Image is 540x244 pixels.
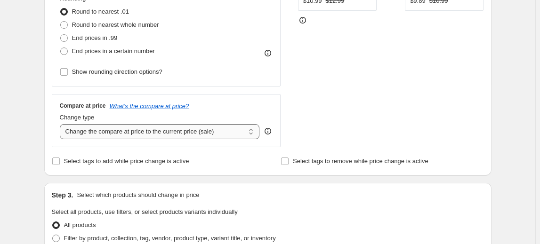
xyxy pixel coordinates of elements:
[72,8,129,15] span: Round to nearest .01
[52,208,238,215] span: Select all products, use filters, or select products variants individually
[60,114,95,121] span: Change type
[64,221,96,228] span: All products
[72,21,159,28] span: Round to nearest whole number
[52,190,73,200] h2: Step 3.
[72,47,155,55] span: End prices in a certain number
[263,126,273,136] div: help
[60,102,106,110] h3: Compare at price
[72,34,118,41] span: End prices in .99
[64,235,276,242] span: Filter by product, collection, tag, vendor, product type, variant title, or inventory
[77,190,199,200] p: Select which products should change in price
[110,102,189,110] button: What's the compare at price?
[64,157,189,165] span: Select tags to add while price change is active
[72,68,162,75] span: Show rounding direction options?
[293,157,428,165] span: Select tags to remove while price change is active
